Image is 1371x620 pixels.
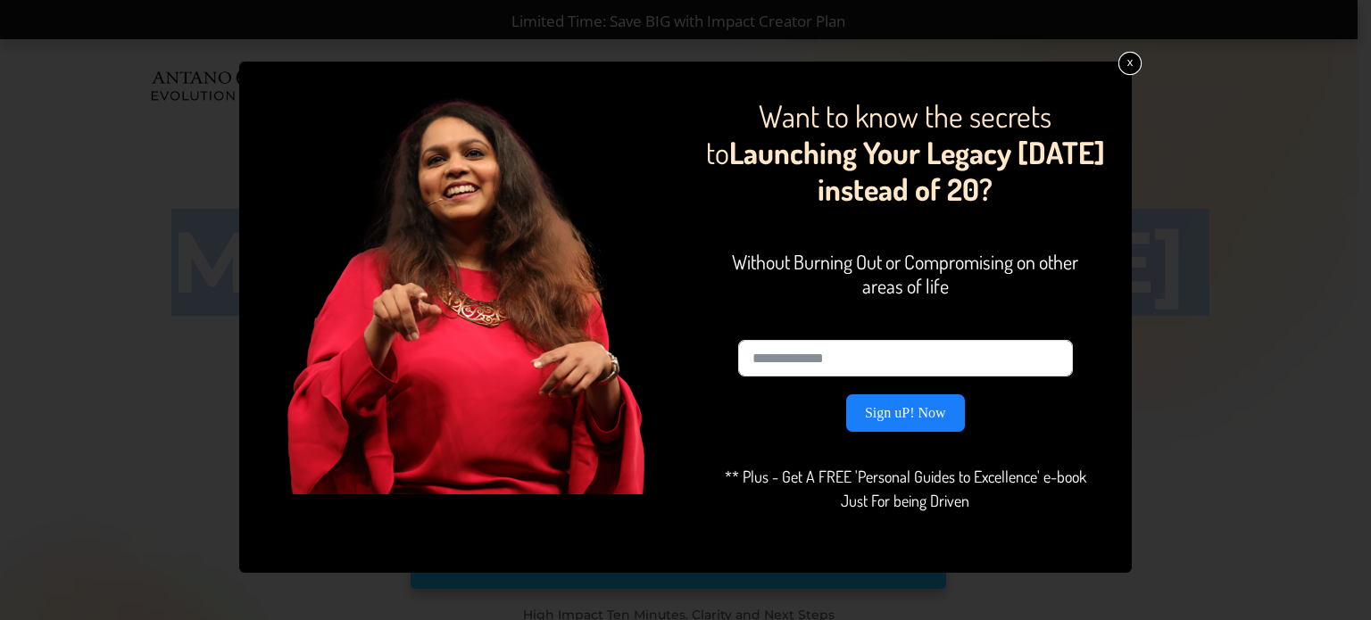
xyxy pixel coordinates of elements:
[729,133,1105,208] span: Launching Your Legacy [DATE] instead of 20?
[846,394,965,432] button: Sign uP! Now
[287,97,644,494] img: 8-921x1024-1
[694,98,1118,230] p: Want to know the secrets to
[1118,52,1142,75] a: x
[718,465,1093,536] p: ** Plus - Get A FREE 'Personal Guides to Excellence' e-book Just For being Driven
[718,250,1093,320] p: Without Burning Out or Compromising on other areas of life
